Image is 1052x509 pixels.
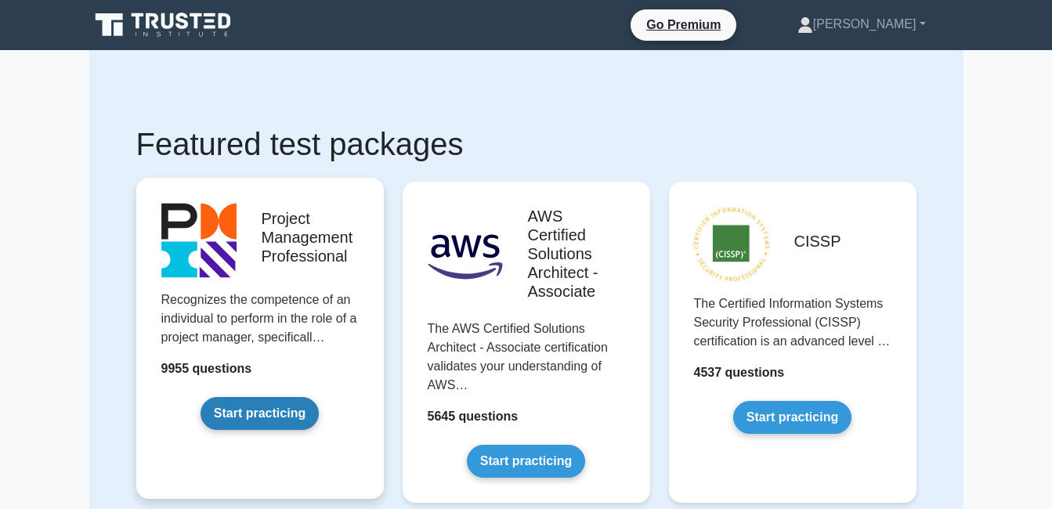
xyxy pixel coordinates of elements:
h1: Featured test packages [136,125,916,163]
a: Start practicing [201,397,319,430]
a: [PERSON_NAME] [760,9,963,40]
a: Start practicing [467,445,585,478]
a: Go Premium [637,15,730,34]
a: Start practicing [733,401,851,434]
